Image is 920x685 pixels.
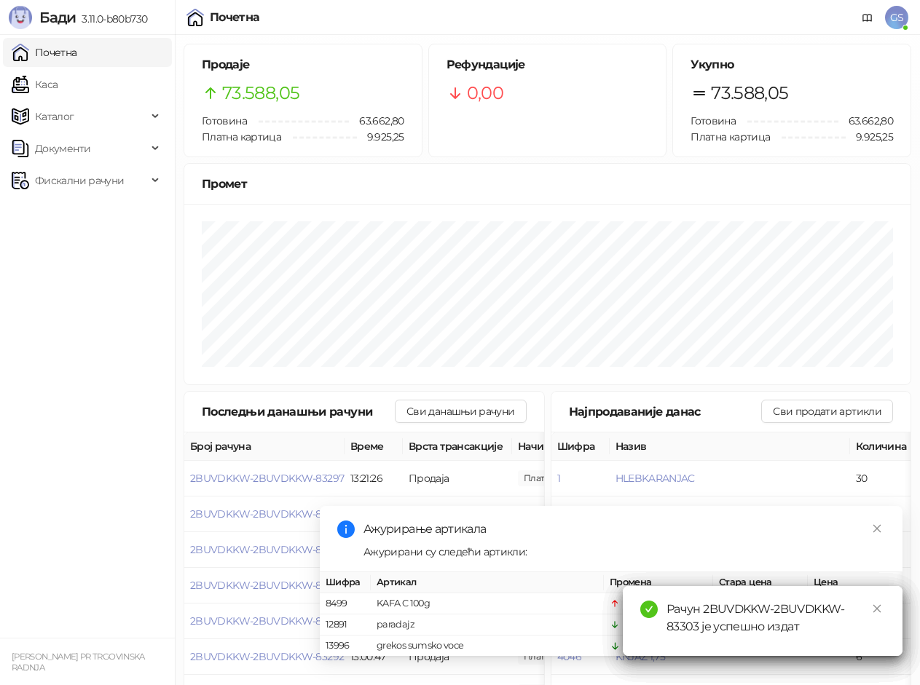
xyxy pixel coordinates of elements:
[850,461,916,496] td: 30
[869,601,885,617] a: Close
[35,134,90,163] span: Документи
[403,461,512,496] td: Продаја
[403,496,512,532] td: Продаја
[190,614,344,627] button: 2BUVDKKW-2BUVDKKW-83293
[190,543,344,556] button: 2BUVDKKW-2BUVDKKW-83295
[610,432,850,461] th: Назив
[190,650,344,663] button: 2BUVDKKW-2BUVDKKW-83292
[12,38,77,67] a: Почетна
[363,544,885,560] div: Ажурирани су следећи артикли:
[12,652,145,673] small: [PERSON_NAME] PR TRGOVINSKA RADNJA
[872,523,882,534] span: close
[616,472,695,485] button: HLEBKARANJAC
[76,12,147,25] span: 3.11.0-b80b730
[12,70,58,99] a: Каса
[337,520,355,538] span: info-circle
[202,403,395,421] div: Последњи данашњи рачуни
[403,432,512,461] th: Врста трансакције
[691,130,770,143] span: Платна картица
[320,614,371,635] td: 12891
[39,9,76,26] span: Бади
[371,614,604,635] td: paradajz
[320,635,371,657] td: 13996
[190,472,344,485] button: 2BUVDKKW-2BUVDKKW-83297
[557,472,560,485] button: 1
[667,601,885,635] div: Рачун 2BUVDKKW-2BUVDKKW-83303 је успешно издат
[349,113,404,129] span: 63.662,80
[885,6,908,29] span: GS
[838,113,893,129] span: 63.662,80
[202,56,404,74] h5: Продаје
[345,496,403,532] td: 13:19:14
[808,572,903,593] th: Цена
[202,114,247,127] span: Готовина
[512,432,658,461] th: Начини плаћања
[202,130,281,143] span: Платна картица
[320,572,371,593] th: Шифра
[9,6,32,29] img: Logo
[35,102,74,131] span: Каталог
[202,175,893,193] div: Промет
[872,603,882,614] span: close
[184,432,345,461] th: Број рачуна
[190,507,345,520] button: 2BUVDKKW-2BUVDKKW-83296
[345,432,403,461] th: Време
[345,461,403,496] td: 13:21:26
[210,12,260,23] div: Почетна
[850,432,916,461] th: Количина
[551,432,610,461] th: Шифра
[869,520,885,536] a: Close
[569,403,762,421] div: Најпродаваније данас
[640,601,658,618] span: check-circle
[447,56,649,74] h5: Рефундације
[850,496,916,532] td: 30
[518,470,596,486] span: 825,00
[856,6,879,29] a: Документација
[467,79,503,107] span: 0,00
[190,579,345,592] button: 2BUVDKKW-2BUVDKKW-83294
[604,572,713,593] th: Промена
[395,400,526,423] button: Сви данашњи рачуни
[371,572,604,593] th: Артикал
[357,129,404,145] span: 9.925,25
[846,129,893,145] span: 9.925,25
[363,520,885,538] div: Ажурирање артикала
[320,593,371,614] td: 8499
[35,166,124,195] span: Фискални рачуни
[691,114,736,127] span: Готовина
[713,572,808,593] th: Стара цена
[691,56,893,74] h5: Укупно
[371,593,604,614] td: KAFA C 100g
[222,79,299,107] span: 73.588,05
[711,79,788,107] span: 73.588,05
[761,400,893,423] button: Сви продати артикли
[371,635,604,657] td: grekos sumsko voce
